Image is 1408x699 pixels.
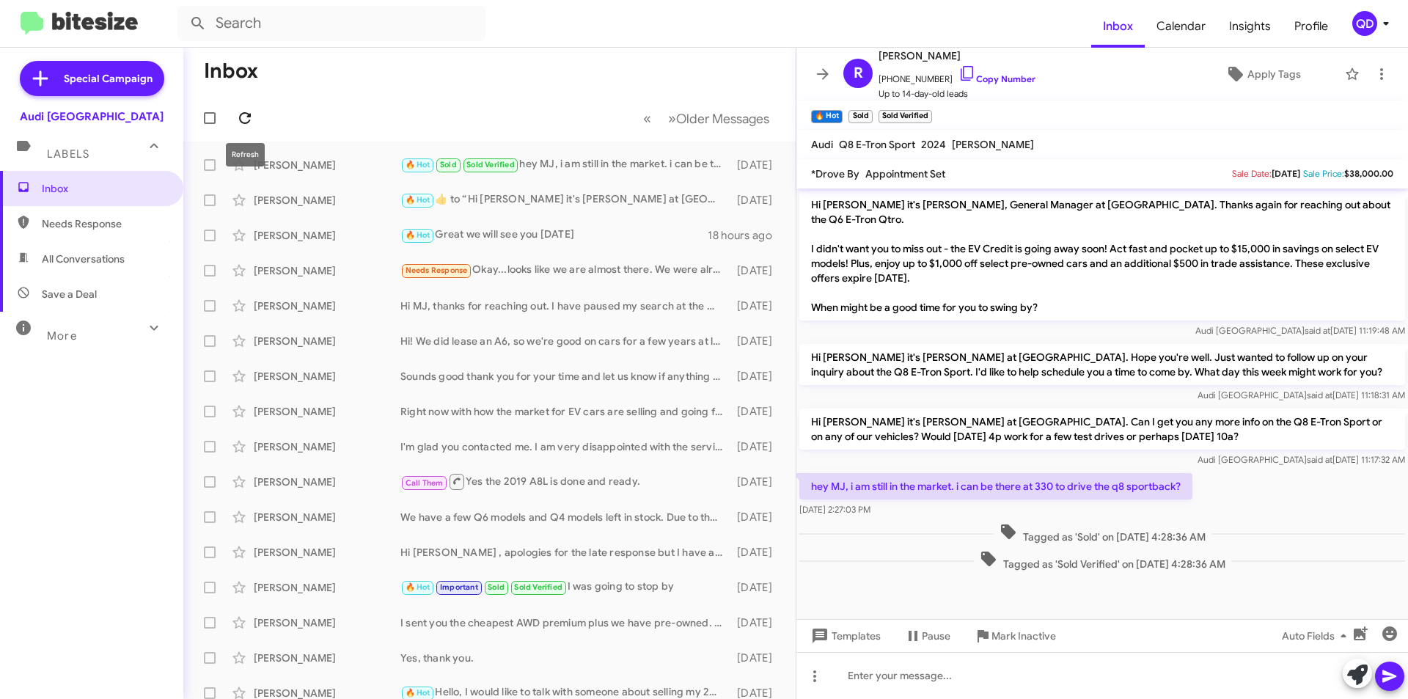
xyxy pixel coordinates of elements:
p: Hi [PERSON_NAME] it's [PERSON_NAME] at [GEOGRAPHIC_DATA]. Can I get you any more info on the Q8 E... [799,409,1405,450]
span: Apply Tags [1247,61,1301,87]
span: All Conversations [42,252,125,266]
button: Pause [892,623,962,649]
small: Sold Verified [879,110,932,123]
div: [PERSON_NAME] [254,404,400,419]
span: Sold [440,160,457,169]
h1: Inbox [204,59,258,83]
button: Apply Tags [1187,61,1338,87]
span: Q8 E-Tron Sport [839,138,915,151]
span: 🔥 Hot [406,582,430,592]
button: Next [659,103,778,133]
span: Inbox [42,181,166,196]
span: Templates [808,623,881,649]
span: Mark Inactive [991,623,1056,649]
span: [PERSON_NAME] [952,138,1034,151]
div: [DATE] [730,158,784,172]
div: [PERSON_NAME] [254,510,400,524]
button: QD [1340,11,1392,36]
span: [DATE] [1272,168,1300,179]
span: Sold Verified [466,160,515,169]
span: Tagged as 'Sold Verified' on [DATE] 4:28:36 AM [974,550,1231,571]
a: Profile [1283,5,1340,48]
div: Refresh [226,143,265,166]
span: *Drove By [811,167,859,180]
div: 18 hours ago [708,228,784,243]
span: Save a Deal [42,287,97,301]
div: [DATE] [730,651,784,665]
span: Needs Response [406,266,468,275]
div: [PERSON_NAME] [254,334,400,348]
button: Previous [634,103,660,133]
div: [DATE] [730,545,784,560]
div: [PERSON_NAME] [254,369,400,384]
span: 🔥 Hot [406,230,430,240]
div: We have a few Q6 models and Q4 models left in stock. Due to the inventory going fast we are leavi... [400,510,730,524]
div: [PERSON_NAME] [254,475,400,489]
div: [PERSON_NAME] [254,263,400,278]
div: Audi [GEOGRAPHIC_DATA] [20,109,164,124]
div: ​👍​ to “ Hi [PERSON_NAME] it's [PERSON_NAME] at [GEOGRAPHIC_DATA]. Can I get you any more info on... [400,191,730,208]
span: Up to 14-day-old leads [879,87,1035,101]
div: Sounds good thank you for your time and let us know if anything changes. [400,369,730,384]
span: Audi [GEOGRAPHIC_DATA] [DATE] 11:18:31 AM [1198,389,1405,400]
p: Hi [PERSON_NAME] it's [PERSON_NAME], General Manager at [GEOGRAPHIC_DATA]. Thanks again for reach... [799,191,1405,321]
div: hey MJ, i am still in the market. i can be there at 330 to drive the q8 sportback? [400,156,730,173]
div: [PERSON_NAME] [254,545,400,560]
span: 🔥 Hot [406,195,430,205]
span: R [854,62,863,85]
span: said at [1307,454,1332,465]
div: [PERSON_NAME] [254,439,400,454]
div: [DATE] [730,263,784,278]
button: Templates [796,623,892,649]
div: Hi [PERSON_NAME] , apologies for the late response but I have already acquired a q6 [400,545,730,560]
div: [PERSON_NAME] [254,651,400,665]
div: [DATE] [730,475,784,489]
div: [DATE] [730,334,784,348]
div: I was going to stop by [400,579,730,596]
a: Copy Number [958,73,1035,84]
div: [DATE] [730,615,784,630]
span: Tagged as 'Sold' on [DATE] 4:28:36 AM [994,523,1211,544]
span: 🔥 Hot [406,688,430,698]
div: [DATE] [730,299,784,313]
div: I'm glad you contacted me. I am very disappointed with the service I received, not only at [GEOGR... [400,439,730,454]
span: Sale Date: [1232,168,1272,179]
span: Audi [811,138,833,151]
div: [PERSON_NAME] [254,158,400,172]
span: Audi [GEOGRAPHIC_DATA] [DATE] 11:19:48 AM [1195,325,1405,336]
p: Hi [PERSON_NAME] it's [PERSON_NAME] at [GEOGRAPHIC_DATA]. Hope you're well. Just wanted to follow... [799,344,1405,385]
span: Important [440,582,478,592]
div: [DATE] [730,404,784,419]
span: Call Them [406,478,444,488]
span: Special Campaign [64,71,153,86]
p: hey MJ, i am still in the market. i can be there at 330 to drive the q8 sportback? [799,473,1192,499]
div: [PERSON_NAME] [254,615,400,630]
span: said at [1307,389,1332,400]
div: [PERSON_NAME] [254,299,400,313]
button: Mark Inactive [962,623,1068,649]
span: Sale Price: [1303,168,1344,179]
span: « [643,109,651,128]
span: 🔥 Hot [406,160,430,169]
span: [DATE] 2:27:03 PM [799,504,870,515]
div: [DATE] [730,510,784,524]
span: Needs Response [42,216,166,231]
div: I sent you the cheapest AWD premium plus we have pre-owned. If you saw a different one you liked ... [400,615,730,630]
div: Hi MJ, thanks for reaching out. I have paused my search at the moment. Best wishes. [400,299,730,313]
span: Audi [GEOGRAPHIC_DATA] [DATE] 11:17:32 AM [1198,454,1405,465]
span: Labels [47,147,89,161]
span: Auto Fields [1282,623,1352,649]
div: Yes, thank you. [400,651,730,665]
span: Sold Verified [514,582,562,592]
div: QD [1352,11,1377,36]
div: Hi! We did lease an A6, so we're good on cars for a few years at least [400,334,730,348]
button: Auto Fields [1270,623,1364,649]
span: Older Messages [676,111,769,127]
input: Search [177,6,485,41]
div: Great we will see you [DATE] [400,227,708,244]
div: Yes the 2019 A8L is done and ready. [400,472,730,491]
span: Pause [922,623,950,649]
a: Inbox [1091,5,1145,48]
